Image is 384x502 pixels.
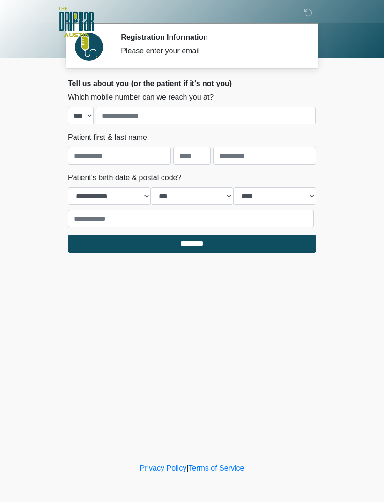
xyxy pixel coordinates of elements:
[186,464,188,472] a: |
[59,7,94,37] img: The DRIPBaR - Austin The Domain Logo
[68,92,214,103] label: Which mobile number can we reach you at?
[68,79,316,88] h2: Tell us about you (or the patient if it's not you)
[75,33,103,61] img: Agent Avatar
[68,172,181,183] label: Patient's birth date & postal code?
[121,45,302,57] div: Please enter your email
[188,464,244,472] a: Terms of Service
[68,132,149,143] label: Patient first & last name:
[140,464,187,472] a: Privacy Policy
